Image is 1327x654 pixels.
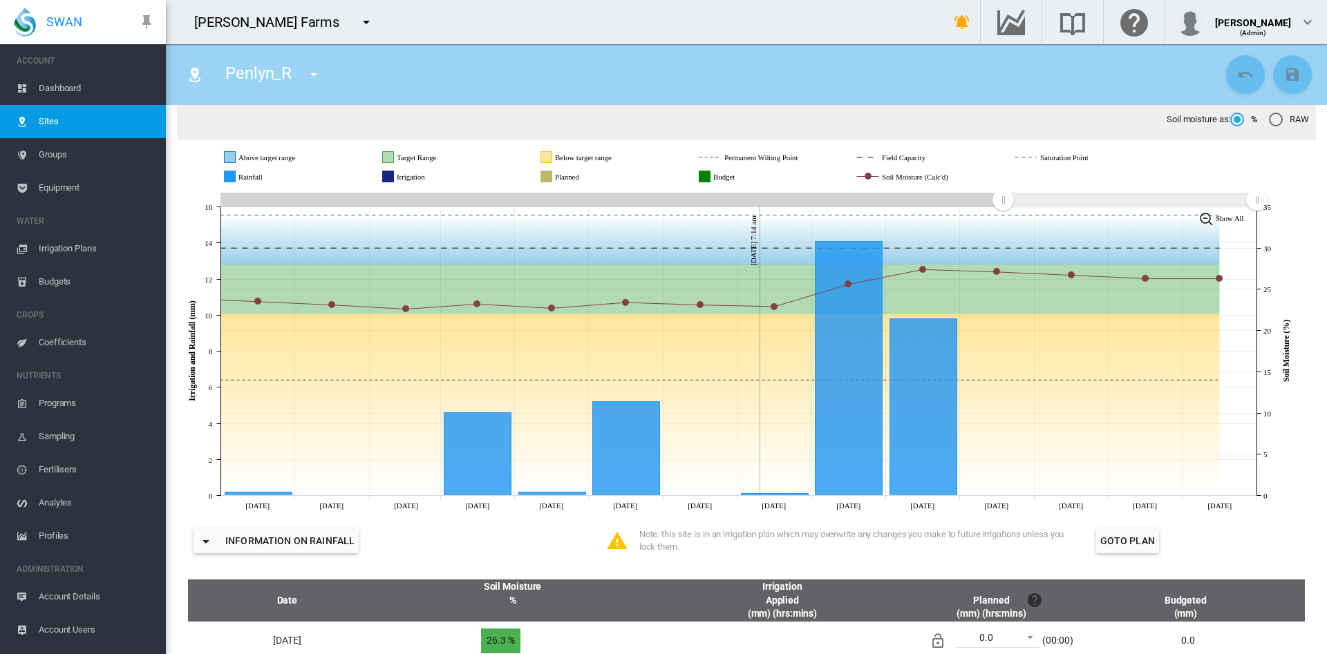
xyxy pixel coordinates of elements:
[699,151,854,164] g: Permanent Wilting Point
[358,14,375,30] md-icon: icon-menu-down
[771,304,777,309] circle: Soil Moisture (Calc'd) Fri 03 Oct, 2025 22.9
[539,501,563,510] tspan: [DATE]
[749,215,757,266] tspan: [DATE] 7:14 am
[403,306,408,311] circle: Soil Moisture (Calc'd) Sun 28 Sep, 2025 22.6
[1216,276,1222,281] circle: Soil Moisture (Calc'd) Thu 09 Oct, 2025 26.3
[1263,203,1271,211] tspan: 35
[245,501,270,510] tspan: [DATE]
[181,61,209,88] button: Click to go to list of Sites
[688,501,712,510] tspan: [DATE]
[319,501,343,510] tspan: [DATE]
[225,171,304,183] g: Rainfall
[1226,55,1265,94] button: Cancel Changes
[930,633,946,649] md-icon: Irrigation unlocked
[198,533,214,550] md-icon: icon-menu-down
[209,456,212,464] tspan: 2
[17,210,155,232] span: WATER
[1215,10,1291,24] div: [PERSON_NAME]
[481,628,520,653] span: 26.3 %
[1069,272,1074,278] circle: Soil Moisture (Calc'd) Tue 07 Oct, 2025 26.7
[255,298,261,304] circle: Soil Moisture (Calc'd) Fri 26 Sep, 2025 23.5
[948,8,976,36] button: icon-bell-ring
[39,171,155,204] span: Equipment
[519,492,586,496] g: Rainfall Tue 30 Sep, 2025 0.2
[39,613,155,646] span: Account Users
[699,171,779,183] g: Budget
[1273,55,1312,94] button: Save Changes
[188,579,375,622] th: Date
[465,501,489,510] tspan: [DATE]
[991,188,1015,212] g: Zoom chart using cursor arrows
[1230,113,1258,126] md-radio-button: %
[225,151,350,164] g: Above target range
[383,171,470,183] g: Irrigation
[329,302,335,307] circle: Soil Moisture (Calc'd) Sat 27 Sep, 2025 23.1
[205,276,212,284] tspan: 12
[1142,276,1148,281] circle: Soil Moisture (Calc'd) Wed 08 Oct, 2025 26.3
[39,138,155,171] span: Groups
[1284,66,1301,83] md-icon: icon-content-save
[1263,285,1271,294] tspan: 25
[984,501,1008,510] tspan: [DATE]
[1263,492,1268,500] tspan: 0
[994,269,999,274] circle: Soil Moisture (Calc'd) Mon 06 Oct, 2025 27.1
[1059,501,1083,510] tspan: [DATE]
[816,242,883,496] g: Rainfall Sat 04 Oct, 2025 14.1
[187,66,203,83] md-icon: icon-map-marker-radius
[39,232,155,265] span: Irrigation Plans
[1216,214,1244,222] tspan: Show All
[857,151,973,164] g: Field Capacity
[1263,244,1271,253] tspan: 30
[549,305,554,311] circle: Soil Moisture (Calc'd) Tue 30 Sep, 2025 22.7
[194,528,359,553] button: icon-menu-downInformation on Rainfall
[305,66,322,83] md-icon: icon-menu-down
[1263,368,1271,376] tspan: 15
[541,171,623,183] g: Planned
[352,8,380,36] button: icon-menu-down
[17,50,155,72] span: ACCOUNT
[17,558,155,580] span: ADMINISTRATION
[623,300,628,305] circle: Soil Moisture (Calc'd) Wed 01 Oct, 2025 23.4
[639,528,1080,553] div: Note: this site is in an irrigation plan which may overwrite any changes you make to future irrig...
[1240,29,1267,37] span: (Admin)
[920,267,925,272] circle: Soil Moisture (Calc'd) Sun 05 Oct, 2025 27.4
[1269,113,1309,126] md-radio-button: RAW
[1263,450,1268,459] tspan: 5
[39,387,155,420] span: Programs
[915,580,1081,621] div: Planned (mm) (hrs:mins)
[394,501,418,510] tspan: [DATE]
[1299,14,1316,30] md-icon: icon-chevron-down
[1003,193,1257,207] rect: Zoom chart using cursor arrows
[205,203,212,211] tspan: 16
[762,501,786,510] tspan: [DATE]
[474,301,480,307] circle: Soil Moisture (Calc'd) Mon 29 Sep, 2025 23.2
[650,579,914,622] th: Irrigation Applied (mm) (hrs:mins)
[225,492,292,496] g: Rainfall Fri 26 Sep, 2025 0.2
[541,151,666,164] g: Below target range
[383,151,486,164] g: Target Range
[1263,327,1271,335] tspan: 20
[209,347,213,356] tspan: 8
[1263,410,1271,418] tspan: 10
[1237,66,1254,83] md-icon: icon-undo
[209,420,213,428] tspan: 4
[979,632,993,643] div: 0.0
[39,105,155,138] span: Sites
[225,64,292,83] span: Penlyn_R
[187,300,197,401] tspan: Irrigation and Rainfall (mm)
[836,501,860,510] tspan: [DATE]
[39,72,155,105] span: Dashboard
[1167,113,1230,126] span: Soil moisture as:
[1042,634,1073,648] div: (00:00)
[375,579,650,622] th: Soil Moisture %
[890,319,957,496] g: Rainfall Sun 05 Oct, 2025 9.8
[613,501,637,510] tspan: [DATE]
[1118,14,1151,30] md-icon: Click here for help
[742,494,809,496] g: Rainfall Fri 03 Oct, 2025 0.1
[39,519,155,552] span: Profiles
[1176,8,1204,36] img: profile.jpg
[14,8,36,37] img: SWAN-Landscape-Logo-Colour-drop.png
[17,365,155,387] span: NUTRIENTS
[1056,14,1089,30] md-icon: Search the knowledge base
[300,61,328,88] button: icon-menu-down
